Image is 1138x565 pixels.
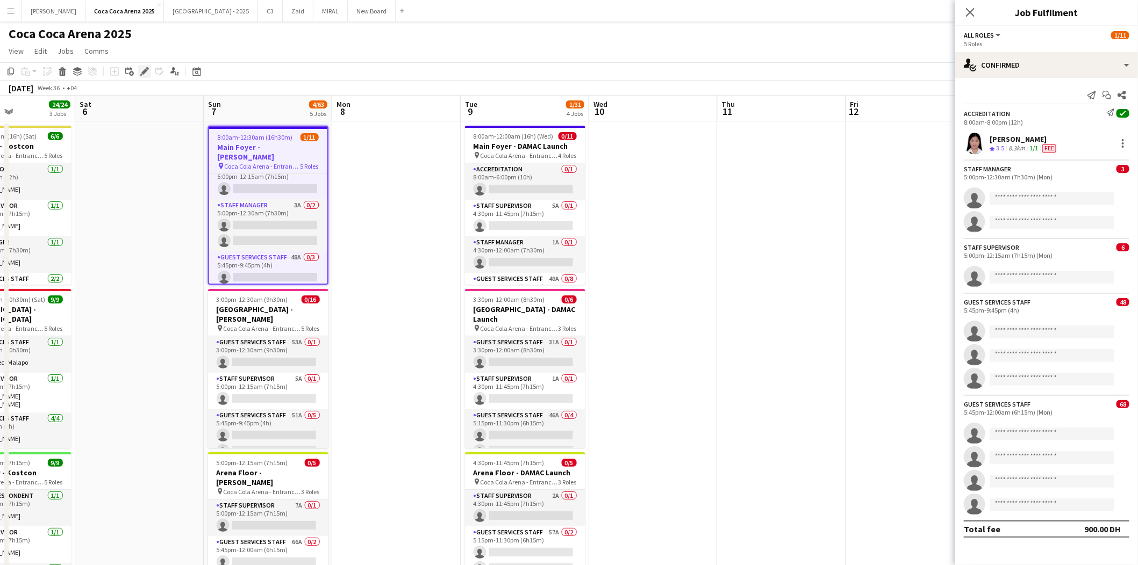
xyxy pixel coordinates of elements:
span: 0/6 [562,295,577,303]
h3: Arena Floor - [PERSON_NAME] [208,468,328,487]
app-card-role: Staff Supervisor7A0/15:00pm-12:15am (7h15m) [208,499,328,536]
div: Crew has different fees then in role [1040,144,1058,153]
span: 5 Roles [300,162,319,170]
h3: Main Foyer - [PERSON_NAME] [209,142,327,162]
div: Guest Services Staff [964,298,1030,306]
span: 5 Roles [302,324,320,332]
button: MIRAL [313,1,348,21]
span: 8 [335,105,350,118]
span: 9/9 [48,459,63,467]
span: 1/11 [300,133,319,141]
app-job-card: 3:30pm-12:00am (8h30m) (Wed)0/6[GEOGRAPHIC_DATA] - DAMAC Launch Coca Cola Arena - Entrance F3 Rol... [465,289,585,448]
span: 5 Roles [45,151,63,160]
app-card-role: Guest Services Staff51A0/55:45pm-9:45pm (4h) [208,409,328,508]
a: Comms [80,44,113,58]
span: Sat [80,99,91,109]
app-job-card: 8:00am-12:30am (16h30m) (Mon)1/11Main Foyer - [PERSON_NAME] Coca Cola Arena - Entrance F5 RolesAc... [208,126,328,285]
div: [PERSON_NAME] [990,134,1058,144]
span: 1/11 [1111,31,1129,39]
span: Week 36 [35,84,62,92]
span: Coca Cola Arena - Entrance F [224,488,302,496]
app-card-role: Staff Supervisor5A0/14:30pm-11:45pm (7h15m) [465,200,585,236]
span: Coca Cola Arena - Entrance F [481,478,559,486]
div: 8:00am-8:00pm (12h) [964,118,1129,126]
span: 11 [720,105,735,118]
span: 8:00am-12:30am (16h30m) (Mon) [218,133,300,141]
span: Thu [722,99,735,109]
span: 0/11 [559,132,577,140]
span: 5 Roles [45,478,63,486]
span: 5 Roles [45,324,63,332]
div: 5:45pm-12:00am (6h15m) (Mon) [964,408,1129,416]
span: 4 Roles [559,151,577,160]
app-card-role: Staff Manager1A0/14:30pm-12:00am (7h30m) [465,236,585,273]
div: Staff Manager [964,165,1011,173]
button: All roles [964,31,1003,39]
span: 0/5 [305,459,320,467]
app-card-role: Staff Supervisor1A0/14:30pm-11:45pm (7h15m) [465,373,585,409]
app-card-role: Staff Supervisor6A0/15:00pm-12:15am (7h15m) [209,163,327,199]
app-card-role: Guest Services Staff49A0/85:15pm-11:30pm (6h15m) [465,273,585,418]
div: Accreditation [964,110,1010,118]
span: 4:30pm-11:45pm (7h15m) [474,459,545,467]
span: 68 [1116,400,1129,408]
button: Coca Coca Arena 2025 [85,1,164,21]
span: Wed [593,99,607,109]
div: 5 Roles [964,40,1129,48]
span: 3 Roles [302,488,320,496]
span: Edit [34,46,47,56]
span: Fri [850,99,859,109]
span: 0/16 [302,295,320,303]
span: 12 [849,105,859,118]
span: 3.5 [996,144,1004,152]
span: 9/9 [48,295,63,303]
span: 6/6 [48,132,63,140]
span: Mon [337,99,350,109]
span: Coca Cola Arena - Entrance F [481,151,559,160]
h1: Coca Coca Arena 2025 [9,26,132,42]
span: 3 Roles [559,324,577,332]
span: 8:00am-12:00am (16h) (Wed) [474,132,554,140]
span: Fee [1042,144,1056,153]
app-job-card: 3:00pm-12:30am (9h30m) (Mon)0/16[GEOGRAPHIC_DATA] - [PERSON_NAME] Coca Cola Arena - Entrance F5 R... [208,289,328,448]
span: 9 [463,105,477,118]
span: All roles [964,31,994,39]
div: Guest Services Staff [964,400,1030,408]
div: 5 Jobs [310,110,327,118]
div: Total fee [964,524,1000,534]
span: Coca Cola Arena - Entrance F [224,324,302,332]
a: Jobs [53,44,78,58]
h3: [GEOGRAPHIC_DATA] - [PERSON_NAME] [208,305,328,324]
div: Staff Supervisor [964,243,1019,251]
app-skills-label: 1/1 [1029,144,1038,152]
h3: Arena Floor - DAMAC Launch [465,468,585,477]
app-card-role: Accreditation0/18:00am-6:00pm (10h) [465,163,585,200]
app-card-role: Guest Services Staff48A0/35:45pm-9:45pm (4h) [209,251,327,319]
span: 6 [1116,243,1129,251]
app-card-role: Staff Manager3A0/25:00pm-12:30am (7h30m) [209,199,327,251]
span: View [9,46,24,56]
span: 3:00pm-12:30am (9h30m) (Mon) [217,295,302,303]
h3: Main Foyer - DAMAC Launch [465,141,585,151]
span: 48 [1116,298,1129,306]
app-card-role: Staff Supervisor5A0/15:00pm-12:15am (7h15m) [208,373,328,409]
a: Edit [30,44,51,58]
span: Jobs [58,46,74,56]
app-card-role: Guest Services Staff53A0/13:00pm-12:30am (9h30m) [208,336,328,373]
div: 5:00pm-12:30am (7h30m) (Mon) [964,173,1129,181]
span: 10 [592,105,607,118]
button: [GEOGRAPHIC_DATA] - 2025 [164,1,258,21]
app-card-role: Guest Services Staff46A0/45:15pm-11:30pm (6h15m) [465,409,585,492]
app-job-card: 8:00am-12:00am (16h) (Wed)0/11Main Foyer - DAMAC Launch Coca Cola Arena - Entrance F4 RolesAccred... [465,126,585,285]
span: Sun [208,99,221,109]
div: [DATE] [9,83,33,93]
button: [PERSON_NAME] [22,1,85,21]
span: 1/31 [566,100,584,108]
app-card-role: Staff Supervisor2A0/14:30pm-11:45pm (7h15m) [465,490,585,526]
span: 0/5 [562,459,577,467]
span: 6 [78,105,91,118]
